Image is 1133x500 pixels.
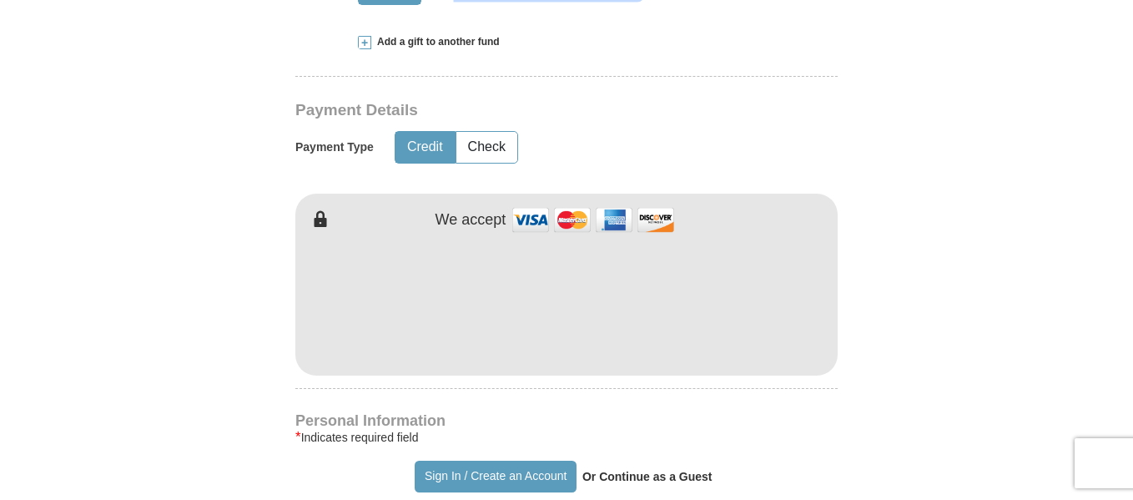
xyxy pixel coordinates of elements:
[436,211,506,230] h4: We accept
[295,140,374,154] h5: Payment Type
[456,132,517,163] button: Check
[295,101,721,120] h3: Payment Details
[371,35,500,49] span: Add a gift to another fund
[295,414,838,427] h4: Personal Information
[295,427,838,447] div: Indicates required field
[415,461,576,492] button: Sign In / Create an Account
[510,202,677,238] img: credit cards accepted
[395,132,455,163] button: Credit
[582,470,713,483] strong: Or Continue as a Guest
